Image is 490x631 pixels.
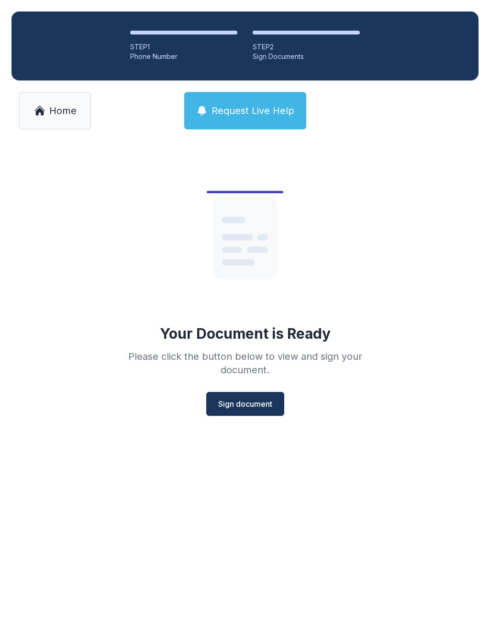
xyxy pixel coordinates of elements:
[130,52,237,61] div: Phone Number
[253,42,360,52] div: STEP 2
[160,325,331,342] div: Your Document is Ready
[253,52,360,61] div: Sign Documents
[130,42,237,52] div: STEP 1
[49,104,77,117] span: Home
[218,398,272,410] span: Sign document
[107,350,383,377] div: Please click the button below to view and sign your document.
[212,104,294,117] span: Request Live Help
